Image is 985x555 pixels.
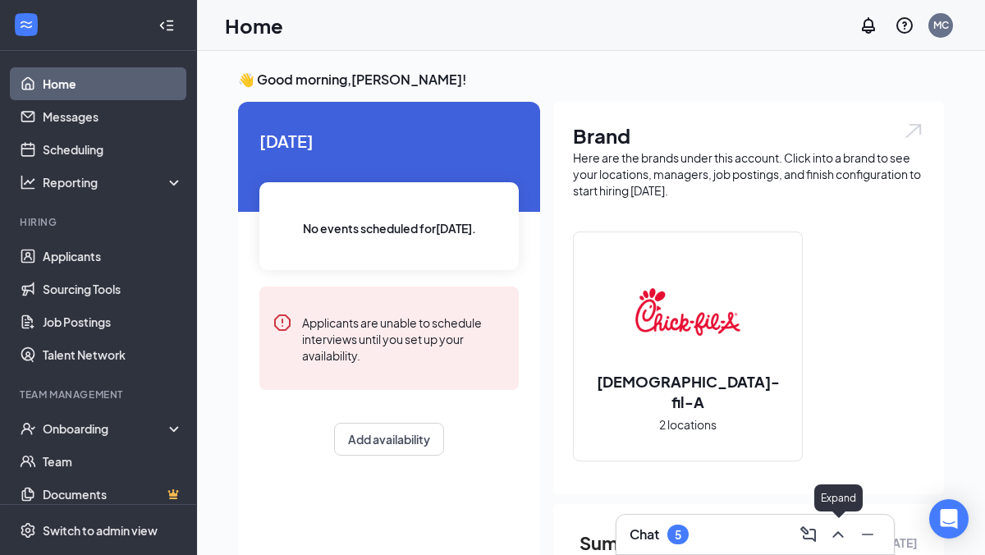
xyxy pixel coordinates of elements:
[20,522,36,539] svg: Settings
[795,521,822,548] button: ComposeMessage
[635,259,740,365] img: Chick-fil-A
[20,174,36,190] svg: Analysis
[158,17,175,34] svg: Collapse
[675,528,681,542] div: 5
[799,525,818,544] svg: ComposeMessage
[20,388,180,401] div: Team Management
[43,522,158,539] div: Switch to admin view
[814,484,863,511] div: Expand
[303,219,476,237] span: No events scheduled for [DATE] .
[43,478,183,511] a: DocumentsCrown
[854,521,881,548] button: Minimize
[43,445,183,478] a: Team
[573,122,924,149] h1: Brand
[43,133,183,166] a: Scheduling
[828,525,848,544] svg: ChevronUp
[302,313,506,364] div: Applicants are unable to schedule interviews until you set up your availability.
[18,16,34,33] svg: WorkstreamLogo
[43,174,184,190] div: Reporting
[273,313,292,333] svg: Error
[43,240,183,273] a: Applicants
[20,215,180,229] div: Hiring
[895,16,914,35] svg: QuestionInfo
[259,128,519,154] span: [DATE]
[20,420,36,437] svg: UserCheck
[858,525,877,544] svg: Minimize
[573,149,924,199] div: Here are the brands under this account. Click into a brand to see your locations, managers, job p...
[659,415,717,433] span: 2 locations
[859,16,878,35] svg: Notifications
[929,499,969,539] div: Open Intercom Messenger
[825,521,851,548] button: ChevronUp
[43,67,183,100] a: Home
[933,18,949,32] div: MC
[43,338,183,371] a: Talent Network
[43,305,183,338] a: Job Postings
[903,122,924,140] img: open.6027fd2a22e1237b5b06.svg
[225,11,283,39] h1: Home
[43,273,183,305] a: Sourcing Tools
[43,100,183,133] a: Messages
[334,423,444,456] button: Add availability
[630,525,659,544] h3: Chat
[43,420,169,437] div: Onboarding
[238,71,944,89] h3: 👋 Good morning, [PERSON_NAME] !
[574,371,802,412] h2: [DEMOGRAPHIC_DATA]-fil-A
